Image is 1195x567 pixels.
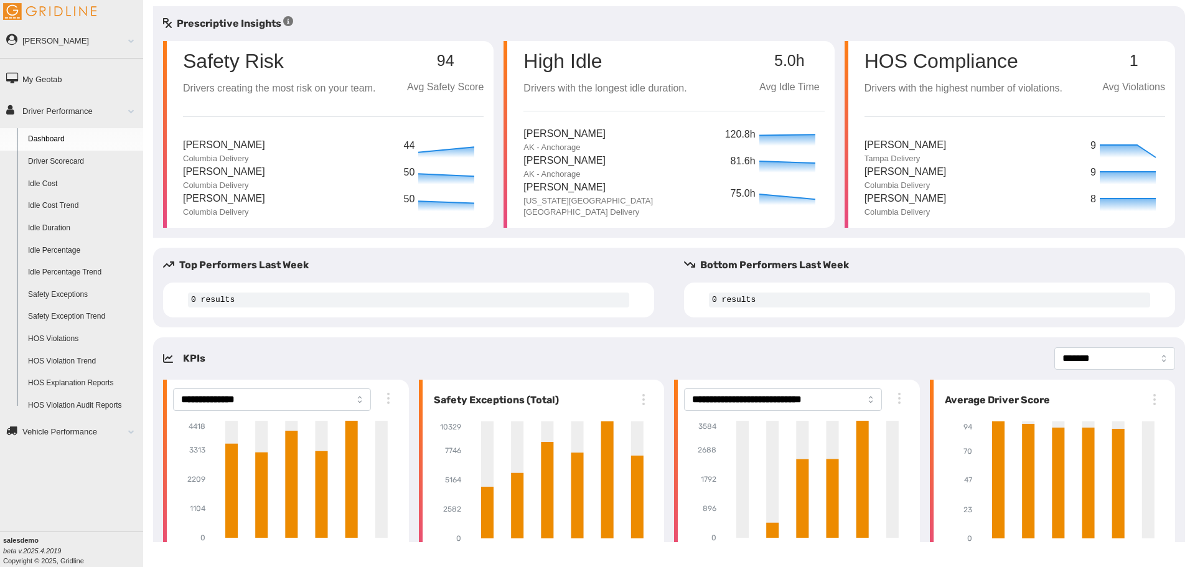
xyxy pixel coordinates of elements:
p: [PERSON_NAME] [865,138,947,153]
p: Columbia Delivery [183,153,265,164]
a: Idle Percentage Trend [22,261,143,284]
p: AK - Anchorage [523,142,606,153]
p: [PERSON_NAME] [523,180,720,195]
tspan: 2688 [698,446,716,454]
p: 1 [1102,52,1165,70]
tspan: 70 [963,447,972,456]
a: Dashboard [22,128,143,151]
a: Idle Percentage [22,240,143,262]
h6: Safety Exceptions (Total) [429,393,559,408]
h5: Bottom Performers Last Week [684,258,1185,273]
a: Idle Cost [22,173,143,195]
p: [US_STATE][GEOGRAPHIC_DATA] [GEOGRAPHIC_DATA] Delivery [523,195,720,218]
a: HOS Violation Audit Reports [22,395,143,417]
p: Avg Violations [1102,80,1165,95]
p: Columbia Delivery [183,207,265,218]
h5: Prescriptive Insights [163,16,293,31]
p: Safety Risk [183,51,284,71]
tspan: 0 [711,533,716,542]
tspan: 23 [963,505,972,514]
div: Copyright © 2025, Gridline [3,535,143,566]
p: 94 [407,52,484,70]
code: 0 results [188,293,629,307]
p: [PERSON_NAME] [523,153,606,169]
p: [PERSON_NAME] [183,138,265,153]
p: [PERSON_NAME] [523,126,606,142]
i: beta v.2025.4.2019 [3,547,61,555]
tspan: 2582 [443,505,461,513]
p: 5.0h [754,52,825,70]
p: AK - Anchorage [523,169,606,180]
p: 9 [1090,138,1097,154]
p: Columbia Delivery [865,207,947,218]
tspan: 0 [200,533,205,542]
p: High Idle [523,51,687,71]
p: Tampa Delivery [865,153,947,164]
p: [PERSON_NAME] [183,164,265,180]
tspan: 10329 [440,423,461,431]
a: Safety Exceptions [22,284,143,306]
tspan: 5164 [445,476,462,484]
tspan: 94 [963,423,973,431]
tspan: 2209 [187,475,205,484]
p: Columbia Delivery [183,180,265,191]
b: salesdemo [3,537,39,544]
a: Safety Exception Trend [22,306,143,328]
a: Idle Cost Trend [22,195,143,217]
tspan: 7746 [445,446,461,455]
p: Drivers with the highest number of violations. [865,81,1062,96]
tspan: 1104 [190,504,206,513]
code: 0 results [709,293,1150,307]
p: 81.6h [731,154,756,169]
p: [PERSON_NAME] [183,191,265,207]
p: HOS Compliance [865,51,1062,71]
p: 44 [404,138,416,154]
p: 8 [1090,192,1097,207]
tspan: 3313 [189,446,205,454]
tspan: 0 [967,534,972,543]
p: 75.0h [731,186,756,202]
img: Gridline [3,3,96,20]
a: Idle Duration [22,217,143,240]
p: Avg Safety Score [407,80,484,95]
tspan: 47 [964,476,972,484]
p: 120.8h [725,127,756,143]
p: 50 [404,165,416,180]
a: HOS Violation Trend [22,350,143,373]
p: Columbia Delivery [865,180,947,191]
p: 9 [1090,165,1097,180]
p: Avg Idle Time [754,80,825,95]
a: Driver Scorecard [22,151,143,173]
tspan: 4418 [189,422,205,431]
p: Drivers with the longest idle duration. [523,81,687,96]
h5: KPIs [183,351,205,366]
p: Drivers creating the most risk on your team. [183,81,375,96]
tspan: 3584 [698,422,717,431]
p: 50 [404,192,416,207]
p: [PERSON_NAME] [865,191,947,207]
a: HOS Explanation Reports [22,372,143,395]
tspan: 896 [703,504,716,513]
a: HOS Violations [22,328,143,350]
tspan: 1792 [701,475,716,484]
h5: Top Performers Last Week [163,258,664,273]
h6: Average Driver Score [940,393,1050,408]
p: [PERSON_NAME] [865,164,947,180]
tspan: 0 [456,534,461,543]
